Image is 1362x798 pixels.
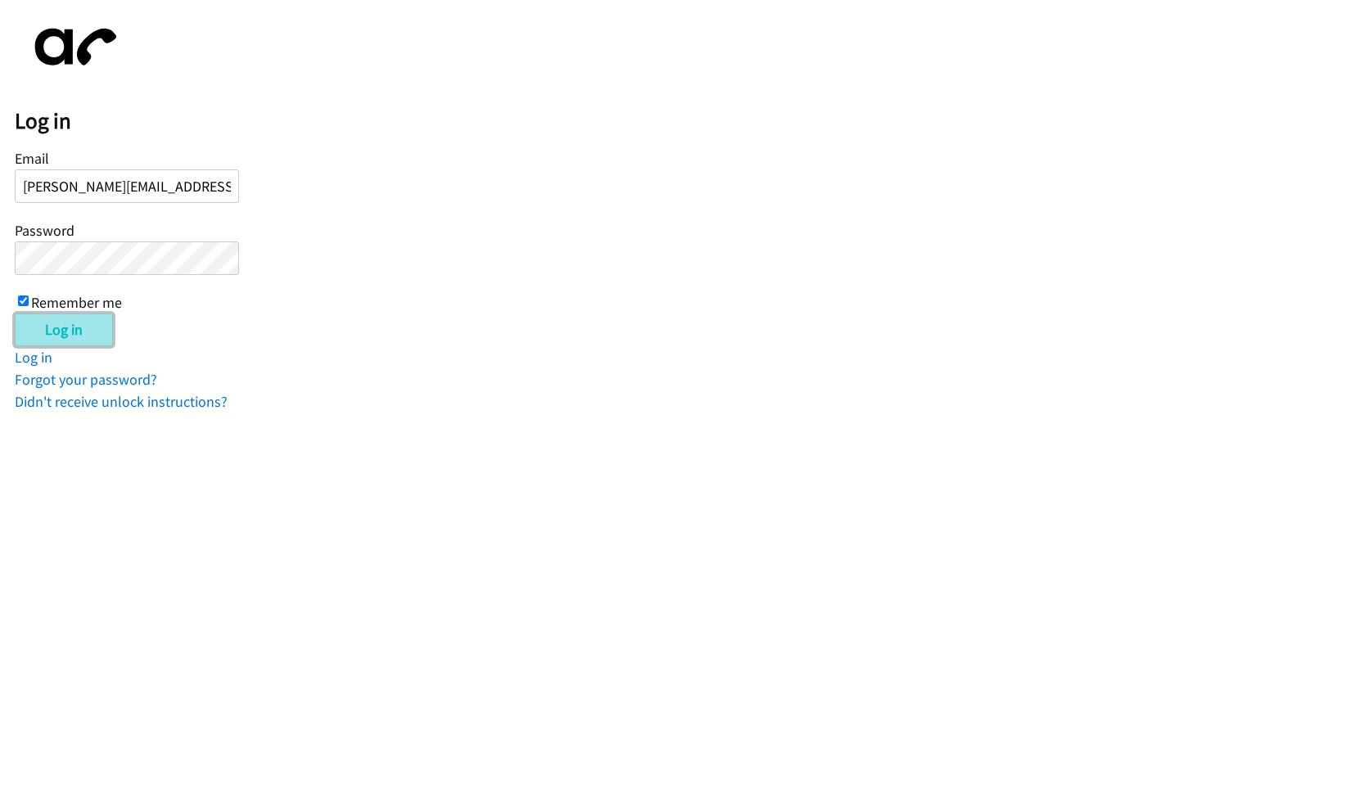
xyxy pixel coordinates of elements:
[31,293,122,312] label: Remember me
[15,348,52,367] a: Log in
[15,221,74,240] label: Password
[15,392,228,411] a: Didn't receive unlock instructions?
[15,313,113,346] input: Log in
[15,370,157,389] a: Forgot your password?
[15,149,49,168] label: Email
[15,107,1362,135] h2: Log in
[15,15,129,79] img: aphone-8a226864a2ddd6a5e75d1ebefc011f4aa8f32683c2d82f3fb0802fe031f96514.svg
